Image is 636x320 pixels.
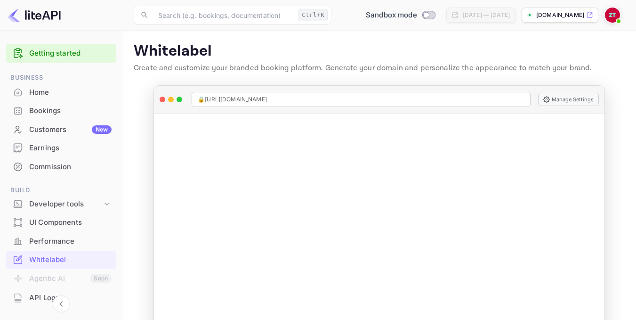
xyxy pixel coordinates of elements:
div: Performance [29,236,112,247]
div: Home [29,87,112,98]
span: Sandbox mode [366,10,417,21]
div: Earnings [6,139,116,157]
p: Whitelabel [134,42,625,61]
a: Commission [6,158,116,175]
div: Whitelabel [29,254,112,265]
a: Home [6,83,116,101]
p: Create and customize your branded booking platform. Generate your domain and personalize the appe... [134,63,625,74]
div: Commission [29,162,112,172]
a: UI Components [6,213,116,231]
input: Search (e.g. bookings, documentation) [153,6,295,25]
div: [DATE] — [DATE] [463,11,510,19]
div: UI Components [29,217,112,228]
p: [DOMAIN_NAME] [536,11,584,19]
div: Bookings [6,102,116,120]
button: Collapse navigation [53,295,70,312]
span: 🔒 [URL][DOMAIN_NAME] [198,95,267,104]
span: Business [6,73,116,83]
div: Customers [29,124,112,135]
div: Switch to Production mode [362,10,439,21]
a: API Logs [6,289,116,306]
div: Getting started [6,44,116,63]
span: Build [6,185,116,196]
div: UI Components [6,213,116,232]
div: Developer tools [6,196,116,213]
a: Getting started [29,48,112,59]
div: Bookings [29,106,112,116]
div: CustomersNew [6,121,116,139]
div: Home [6,83,116,102]
div: Commission [6,158,116,176]
img: LiteAPI logo [8,8,61,23]
div: New [92,125,112,134]
button: Manage Settings [538,93,599,106]
a: Bookings [6,102,116,119]
a: Whitelabel [6,251,116,268]
img: Zafer Tepe [605,8,620,23]
a: Performance [6,232,116,250]
a: CustomersNew [6,121,116,138]
div: Whitelabel [6,251,116,269]
div: Ctrl+K [298,9,328,21]
div: Developer tools [29,199,102,210]
div: Earnings [29,143,112,154]
a: Earnings [6,139,116,156]
div: API Logs [29,293,112,304]
div: API Logs [6,289,116,307]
